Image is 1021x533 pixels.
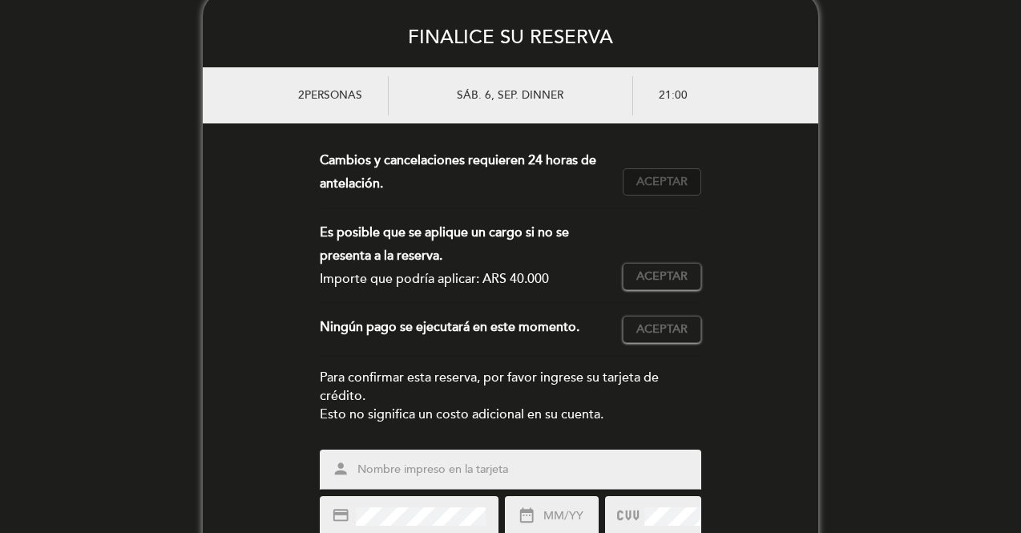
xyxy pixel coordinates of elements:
span: Aceptar [636,269,688,285]
div: 21:00 [633,76,800,115]
button: Aceptar [623,263,701,290]
span: FINALICE SU RESERVA [408,26,613,49]
i: credit_card [332,507,349,524]
div: Ningún pago se ejecutará en este momento. [320,316,623,343]
i: person [332,460,349,478]
span: Aceptar [636,321,688,338]
span: Aceptar [636,174,688,191]
input: Nombre impreso en la tarjeta [356,461,704,479]
div: Importe que podría aplicar: ARS 40.000 [320,268,610,291]
div: sáb. 6, sep. DINNER [388,76,633,115]
button: Aceptar [623,168,701,196]
input: MM/YY [542,507,598,526]
button: Aceptar [623,316,701,343]
div: 2 [221,76,388,115]
div: Cambios y cancelaciones requieren 24 horas de antelación. [320,149,623,196]
div: Para confirmar esta reserva, por favor ingrese su tarjeta de crédito. Esto no significa un costo ... [320,369,701,424]
span: personas [305,88,362,102]
i: date_range [518,507,535,524]
div: Es posible que se aplique un cargo si no se presenta a la reserva. [320,221,610,268]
